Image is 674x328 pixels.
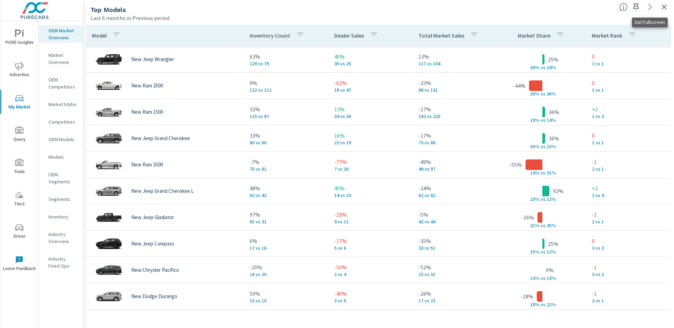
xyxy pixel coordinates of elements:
p: New Ram 3500 [131,162,163,168]
p: 18% v [525,301,543,308]
img: glamour [95,260,123,281]
p: Competitors [48,118,78,125]
p: 2 vs 1 [592,219,665,224]
p: 16 vs 20 [250,271,323,277]
p: 13% [418,52,493,61]
span: PURE Insights [2,29,36,47]
p: 0 [592,131,665,140]
span: Query [2,126,36,144]
p: 0% [546,266,554,274]
p: 30% v [525,64,543,71]
p: 62 vs 82 [418,192,493,198]
img: glamour [95,128,123,149]
p: 75 vs 81 [250,166,323,172]
span: Tier2 [2,191,36,208]
p: -50% [334,263,408,271]
p: -52% [418,263,493,271]
p: Market Overview [48,52,78,66]
p: s 12% [543,249,560,255]
p: 40% [334,184,408,192]
p: Industry Overview [48,231,78,245]
p: -17% [418,105,493,113]
p: 25% [548,55,559,64]
p: 3 vs 2 [592,271,665,277]
p: 63% [250,52,323,61]
p: 97% [250,210,323,219]
p: 19% v [525,117,543,123]
p: -1 [592,210,665,219]
p: 88 vs 131 [418,87,493,93]
span: Leave Feedback [2,256,36,273]
p: s 12% [543,196,560,202]
img: glamour [95,286,123,307]
div: OEM Competitors [39,74,83,92]
p: OEM Competitors [48,76,78,90]
p: 48% [250,184,323,192]
p: 23% v [525,196,543,202]
p: -18% [521,292,533,301]
img: glamour [95,75,123,96]
p: Model [92,32,107,39]
p: 14 vs 10 [334,192,408,198]
p: -26% [418,289,493,298]
div: Market Overview [39,50,83,67]
p: 2 vs 1 [592,298,665,303]
p: 15% v [525,249,543,255]
p: New Jeep Gladiator [131,214,174,221]
p: New Jeep Grand Cherokee L [131,188,194,194]
p: 32% [250,105,323,113]
p: -18% [334,210,408,219]
p: -5% [418,210,493,219]
p: 2 vs 4 [334,271,408,277]
p: -1 [592,289,665,298]
div: nav menu [0,21,38,280]
p: -40% [334,289,408,298]
p: 35 vs 25 [334,61,408,66]
img: glamour [95,49,123,70]
p: 3 vs 5 [334,298,408,303]
p: 15 vs 10 [250,298,323,303]
p: s 36% [543,91,560,97]
p: 2 vs 4 [592,192,665,198]
p: +2 [592,105,665,113]
p: s 22% [543,301,560,308]
p: -24% [418,184,493,192]
p: 115 vs 87 [250,113,323,119]
div: Inventory [39,211,83,222]
p: Last 6 months vs Previous period [91,14,170,22]
p: 122 vs 112 [250,87,323,93]
span: Find the biggest opportunities within your model lineup nationwide. [Source: Market registration ... [619,3,628,11]
p: Market Share [518,32,550,39]
div: Industry Overview [39,229,83,247]
p: Inventory [48,213,78,220]
p: 0 [592,237,665,245]
div: Market Editor [39,99,83,110]
p: s 31% [543,170,560,176]
p: -16% [521,213,534,222]
p: 50% [250,289,323,298]
p: -55% [509,160,522,169]
p: Inventory Count [250,32,290,39]
p: 92% [553,187,563,195]
p: -49% [418,158,493,166]
p: Industry Fixed Ops [48,255,78,269]
p: 117 vs 104 [418,61,493,66]
p: -7% [250,158,323,166]
p: 6% [250,237,323,245]
h5: Top Models [91,6,126,13]
p: 17 vs 23 [418,298,493,303]
p: OEM Market Overview [48,27,78,41]
p: 18 vs 47 [334,87,408,93]
p: 61 vs 31 [250,219,323,224]
p: 14% v [525,170,543,176]
p: New Jeep Compass [131,241,174,247]
p: -17% [418,131,493,140]
p: -1 [592,263,665,271]
p: 21% v [525,222,543,229]
p: 16% [334,131,408,140]
p: 20% v [525,91,543,97]
p: 13% [334,105,408,113]
div: OEM Models [39,134,83,145]
p: 13% v [525,275,543,281]
p: -62% [334,79,408,87]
